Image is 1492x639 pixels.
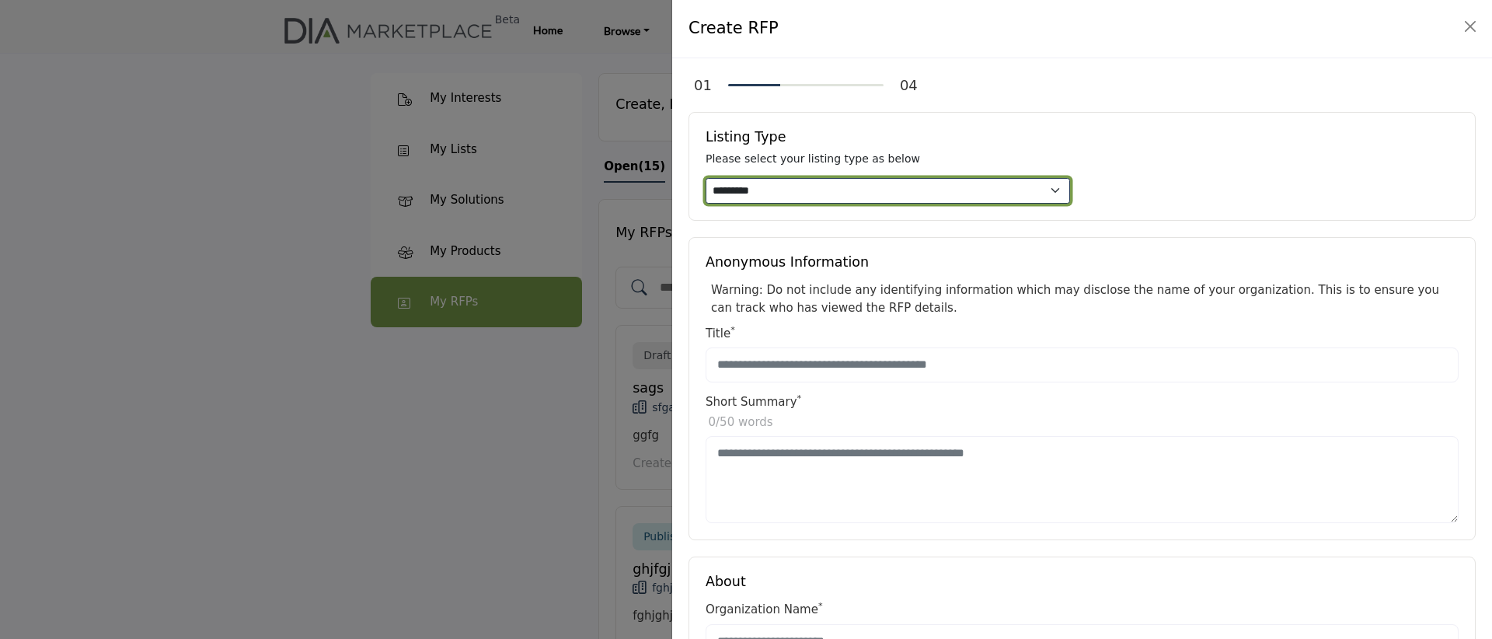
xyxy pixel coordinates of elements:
div: 01 [694,75,712,96]
label: Short Summary [706,393,801,411]
select: Default select example [706,178,1070,204]
textarea: Enter Short Summary e.g. New CRM for Medium Sized Org [706,436,1459,523]
label: Title [706,325,735,343]
span: 0 [709,415,716,429]
span: /50 words [709,415,773,429]
input: Enter Title e.g. New CRM for Medium Sized Org [706,347,1459,382]
h5: Listing Type [706,129,1459,145]
div: 04 [900,75,918,96]
label: Organization Name [706,601,823,619]
span: Please select your listing type as below [706,152,920,165]
h5: About [706,574,1459,590]
span: Warning: Do not include any identifying information which may disclose the name of your organizat... [711,283,1439,315]
h5: Anonymous Information [706,254,1459,271]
